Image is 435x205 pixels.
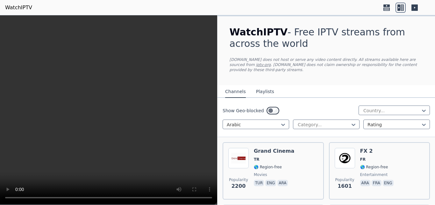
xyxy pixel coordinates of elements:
p: tur [254,180,264,186]
p: [DOMAIN_NAME] does not host or serve any video content directly. All streams available here are s... [230,57,423,72]
span: WatchIPTV [230,26,288,38]
label: Show Geo-blocked [223,107,264,114]
span: 🌎 Region-free [360,165,388,170]
span: 🌎 Region-free [254,165,282,170]
p: eng [265,180,276,186]
button: Channels [225,86,246,98]
p: eng [383,180,394,186]
p: fra [372,180,382,186]
span: entertainment [360,172,388,177]
h6: FX 2 [360,148,395,154]
span: 1601 [338,182,352,190]
span: 2200 [232,182,246,190]
span: FR [360,157,366,162]
img: Grand Cinema [228,148,249,168]
img: FX 2 [335,148,355,168]
h1: - Free IPTV streams from across the world [230,26,423,49]
span: TR [254,157,259,162]
p: ara [277,180,288,186]
a: iptv-org [256,62,271,67]
a: WatchIPTV [5,4,32,11]
h6: Grand Cinema [254,148,294,154]
span: movies [254,172,267,177]
span: Popularity [335,177,354,182]
span: Popularity [229,177,248,182]
p: ara [360,180,370,186]
button: Playlists [256,86,274,98]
